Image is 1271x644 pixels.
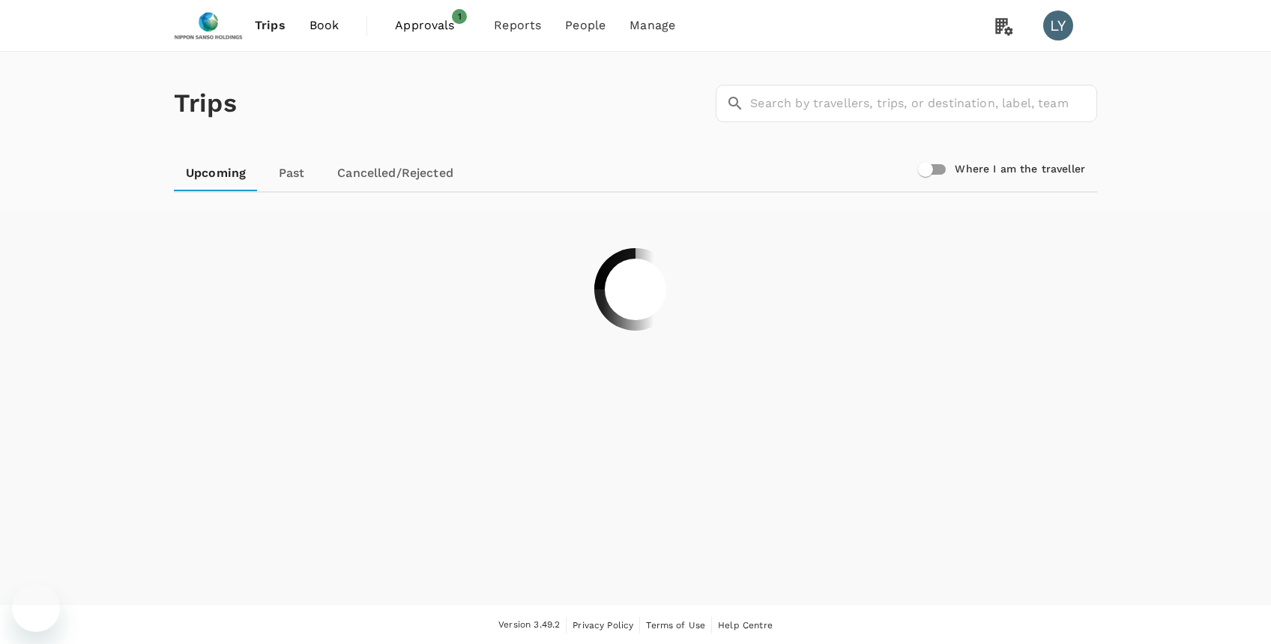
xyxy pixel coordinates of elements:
[498,618,560,633] span: Version 3.49.2
[174,155,258,191] a: Upcoming
[174,9,243,42] img: Nippon Sanso Holdings Singapore Pte Ltd
[325,155,465,191] a: Cancelled/Rejected
[630,16,675,34] span: Manage
[955,161,1085,178] h6: Where I am the traveller
[255,16,286,34] span: Trips
[494,16,541,34] span: Reports
[1043,10,1073,40] div: LY
[573,617,633,634] a: Privacy Policy
[646,620,705,631] span: Terms of Use
[573,620,633,631] span: Privacy Policy
[718,617,773,634] a: Help Centre
[258,155,325,191] a: Past
[565,16,606,34] span: People
[750,85,1097,122] input: Search by travellers, trips, or destination, label, team
[646,617,705,634] a: Terms of Use
[718,620,773,631] span: Help Centre
[395,16,470,34] span: Approvals
[174,52,237,155] h1: Trips
[452,9,467,24] span: 1
[310,16,339,34] span: Book
[12,584,60,632] iframe: Button to launch messaging window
